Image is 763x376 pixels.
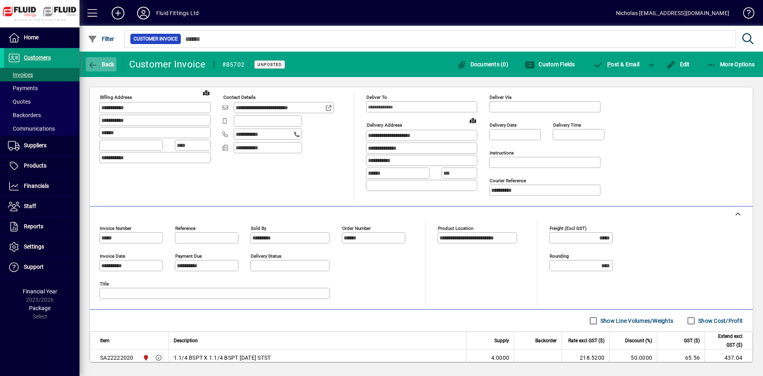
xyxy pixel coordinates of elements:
a: Backorders [4,108,79,122]
span: Suppliers [24,142,46,148]
span: Backorders [8,112,41,118]
div: Customer Invoice [129,58,206,71]
app-page-header-button: Back [79,57,123,71]
button: Filter [86,32,116,46]
span: Customer Invoice [134,35,178,43]
a: Settings [4,237,79,257]
span: Payments [8,85,38,91]
span: Reports [24,223,43,229]
span: Support [24,264,44,270]
div: 218.5200 [567,354,604,362]
mat-label: Reference [175,226,196,231]
mat-label: Sold by [251,226,266,231]
a: Knowledge Base [737,2,753,27]
a: Products [4,156,79,176]
div: Fluid Fittings Ltd [156,7,199,19]
button: Edit [664,57,692,71]
mat-label: Instructions [490,150,514,156]
span: GST ($) [684,336,700,345]
button: Profile [131,6,156,20]
a: Financials [4,176,79,196]
a: Home [4,28,79,48]
a: View on map [200,86,213,99]
span: 1.1/4 BSPT X 1.1/4 BSPT [DATE] STST [174,354,271,362]
mat-label: Payment due [175,253,202,259]
mat-label: Delivery date [490,122,517,128]
button: Add [105,6,131,20]
a: View on map [467,114,479,127]
a: Reports [4,217,79,237]
span: Filter [88,36,114,42]
span: Customers [24,54,51,61]
button: Back [86,57,116,71]
div: SA22222020 [100,354,134,362]
a: Invoices [4,68,79,81]
span: Products [24,162,46,169]
label: Show Line Volumes/Weights [599,317,673,325]
span: ost & Email [594,61,640,67]
span: Unposted [258,62,282,67]
a: Support [4,257,79,277]
span: Settings [24,243,44,250]
mat-label: Delivery status [251,253,281,259]
span: Backorder [535,336,557,345]
span: Description [174,336,198,345]
span: Documents (0) [457,61,508,67]
div: #85702 [222,58,245,71]
mat-label: Freight (excl GST) [550,226,587,231]
span: Home [24,34,39,40]
a: Quotes [4,95,79,108]
span: P [607,61,611,67]
mat-label: Courier Reference [490,178,526,183]
a: Communications [4,122,79,135]
span: Item [100,336,110,345]
span: Package [29,305,50,311]
td: 50.0000 [609,350,657,366]
button: More Options [705,57,757,71]
a: Payments [4,81,79,95]
mat-label: Rounding [550,253,569,259]
label: Show Cost/Profit [697,317,743,325]
mat-label: Invoice number [100,226,132,231]
mat-label: Order number [342,226,371,231]
span: Invoices [8,71,33,78]
mat-label: Invoice date [100,253,125,259]
span: Edit [666,61,690,67]
span: Rate excl GST ($) [568,336,604,345]
mat-label: Title [100,281,109,287]
span: 4.0000 [491,354,509,362]
span: Communications [8,125,55,132]
span: Financials [24,183,49,189]
mat-label: Product location [438,226,473,231]
mat-label: Deliver via [490,94,511,100]
td: 65.56 [657,350,705,366]
span: Supply [494,336,509,345]
span: Staff [24,203,36,209]
a: Staff [4,197,79,216]
button: Custom Fields [523,57,577,71]
span: Extend excl GST ($) [710,332,742,349]
mat-label: Deliver To [366,94,387,100]
div: Nicholas [EMAIL_ADDRESS][DOMAIN_NAME] [616,7,729,19]
button: Documents (0) [455,57,510,71]
span: Back [88,61,114,67]
span: Discount (%) [625,336,652,345]
span: Financial Year [23,288,57,295]
span: More Options [707,61,755,67]
mat-label: Delivery time [553,122,581,128]
span: Quotes [8,98,31,105]
span: FLUID FITTINGS CHRISTCHURCH [141,353,150,362]
button: Post & Email [590,57,644,71]
a: Suppliers [4,136,79,156]
span: Custom Fields [525,61,575,67]
td: 437.04 [705,350,752,366]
